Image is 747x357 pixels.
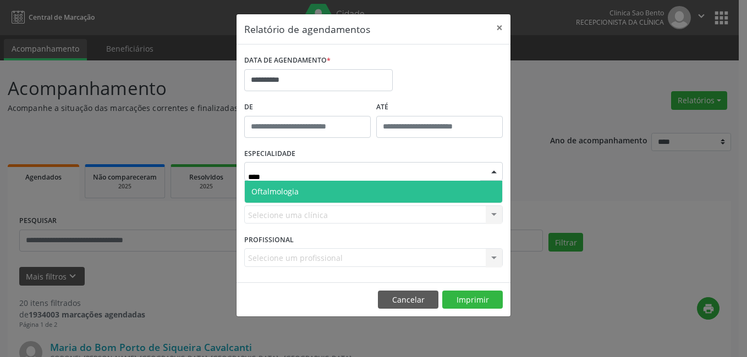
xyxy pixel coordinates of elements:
label: ESPECIALIDADE [244,146,295,163]
label: PROFISSIONAL [244,231,294,248]
label: DATA DE AGENDAMENTO [244,52,331,69]
button: Cancelar [378,291,438,309]
label: De [244,99,371,116]
span: Oftalmologia [251,186,299,197]
h5: Relatório de agendamentos [244,22,370,36]
label: ATÉ [376,99,503,116]
button: Close [488,14,510,41]
button: Imprimir [442,291,503,309]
